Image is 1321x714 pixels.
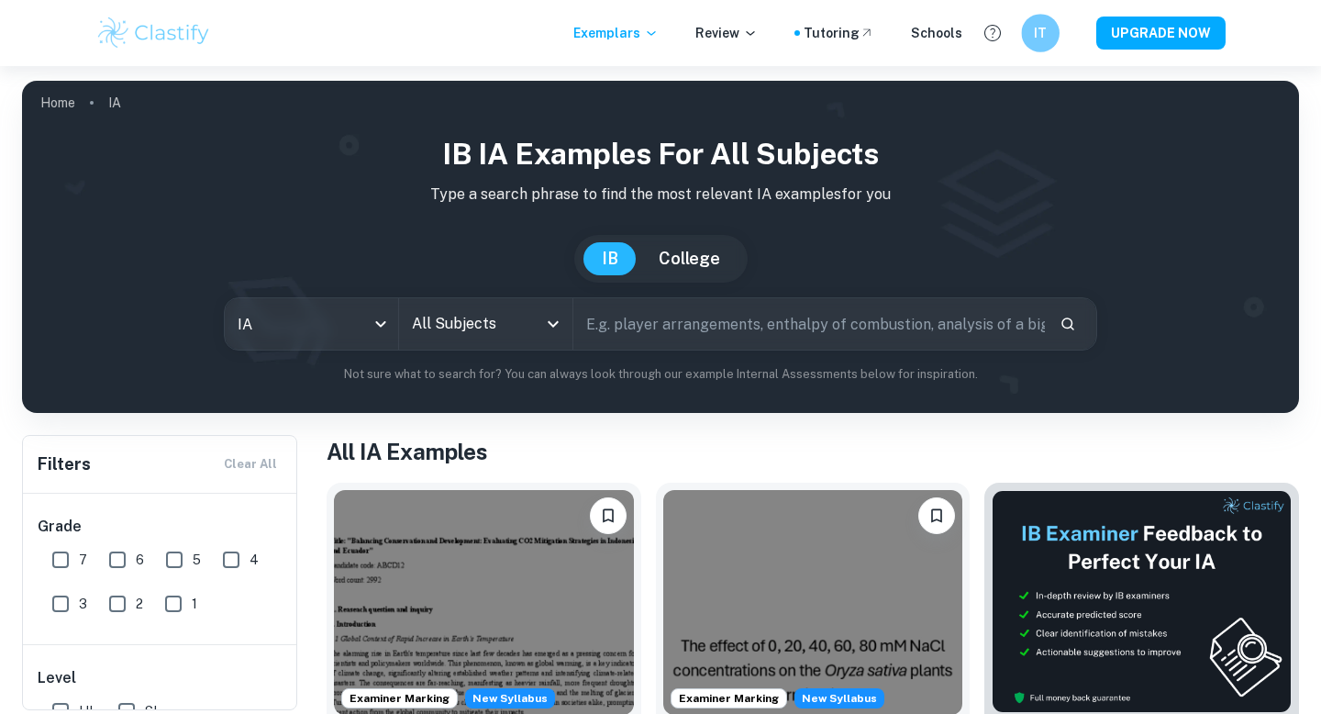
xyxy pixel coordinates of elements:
h6: Grade [38,516,283,538]
input: E.g. player arrangements, enthalpy of combustion, analysis of a big city... [573,298,1045,350]
span: 6 [136,550,144,570]
a: Home [40,90,75,116]
span: 3 [79,594,87,614]
a: Schools [911,23,962,43]
img: Clastify logo [95,15,212,51]
span: New Syllabus [465,688,555,708]
h6: Level [38,667,283,689]
p: IA [108,93,121,113]
button: College [640,242,738,275]
button: Bookmark [590,497,627,534]
div: Starting from the May 2026 session, the ESS IA requirements have changed. We created this exempla... [465,688,555,708]
button: Search [1052,308,1083,340]
div: Starting from the May 2026 session, the ESS IA requirements have changed. We created this exempla... [794,688,884,708]
div: IA [225,298,398,350]
span: New Syllabus [794,688,884,708]
p: Review [695,23,758,43]
span: 2 [136,594,143,614]
button: UPGRADE NOW [1096,17,1226,50]
img: Thumbnail [992,490,1292,713]
button: Help and Feedback [977,17,1008,49]
button: IB [583,242,637,275]
span: Examiner Marking [672,690,786,707]
span: 7 [79,550,87,570]
p: Type a search phrase to find the most relevant IA examples for you [37,184,1284,206]
a: Tutoring [804,23,874,43]
button: IT [1021,14,1060,52]
h6: IT [1029,23,1051,44]
img: profile cover [22,81,1299,413]
span: 4 [250,550,259,570]
h1: IB IA examples for all subjects [37,132,1284,176]
span: 1 [192,594,197,614]
span: 5 [193,550,201,570]
p: Exemplars [573,23,659,43]
button: Open [540,311,566,337]
span: Examiner Marking [342,690,457,707]
h1: All IA Examples [327,435,1299,468]
h6: Filters [38,452,91,477]
button: Bookmark [918,497,955,534]
p: Not sure what to search for? You can always look through our example Internal Assessments below f... [37,365,1284,384]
